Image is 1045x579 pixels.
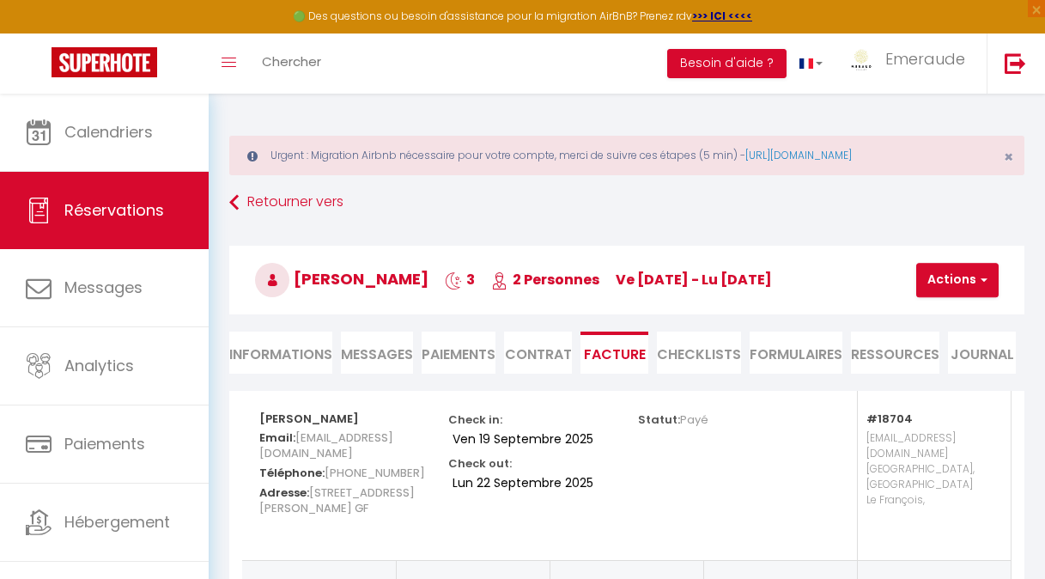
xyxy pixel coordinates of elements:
[692,9,752,23] a: >>> ICI <<<<
[866,426,993,543] p: [EMAIL_ADDRESS][DOMAIN_NAME] [GEOGRAPHIC_DATA], [GEOGRAPHIC_DATA] Le François,
[259,425,393,466] span: [EMAIL_ADDRESS][DOMAIN_NAME]
[259,485,309,501] strong: Adresse:
[745,148,852,162] a: [URL][DOMAIN_NAME]
[64,511,170,533] span: Hébergement
[916,263,999,297] button: Actions
[52,47,157,77] img: Super Booking
[667,49,787,78] button: Besoin d'aide ?
[491,270,599,289] span: 2 Personnes
[448,408,502,428] p: Check in:
[259,411,359,427] strong: [PERSON_NAME]
[885,48,965,70] span: Emeraude
[1004,149,1013,165] button: Close
[229,136,1024,175] div: Urgent : Migration Airbnb nécessaire pour votre compte, merci de suivre ces étapes (5 min) -
[835,34,987,94] a: ... Emeraude
[262,52,321,70] span: Chercher
[657,332,741,374] li: CHECKLISTS
[580,332,648,374] li: Facture
[1004,146,1013,168] span: ×
[866,411,913,427] strong: #18704
[259,480,415,521] span: [STREET_ADDRESS][PERSON_NAME] GF
[851,332,939,374] li: Ressources
[638,408,708,428] p: Statut:
[616,270,772,289] span: ve [DATE] - lu [DATE]
[255,268,428,289] span: [PERSON_NAME]
[445,270,475,289] span: 3
[948,332,1016,374] li: Journal
[750,332,842,374] li: FORMULAIRES
[848,49,874,70] img: ...
[64,199,164,221] span: Réservations
[259,430,295,446] strong: Email:
[229,187,1024,218] a: Retourner vers
[325,460,425,485] span: [PHONE_NUMBER]
[680,411,708,428] span: Payé
[64,355,134,376] span: Analytics
[259,465,325,481] strong: Téléphone:
[249,34,334,94] a: Chercher
[341,344,413,364] span: Messages
[422,332,495,374] li: Paiements
[504,332,572,374] li: Contrat
[64,277,143,298] span: Messages
[64,121,153,143] span: Calendriers
[1005,52,1026,74] img: logout
[448,452,512,472] p: Check out:
[64,433,145,454] span: Paiements
[229,332,332,374] li: Informations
